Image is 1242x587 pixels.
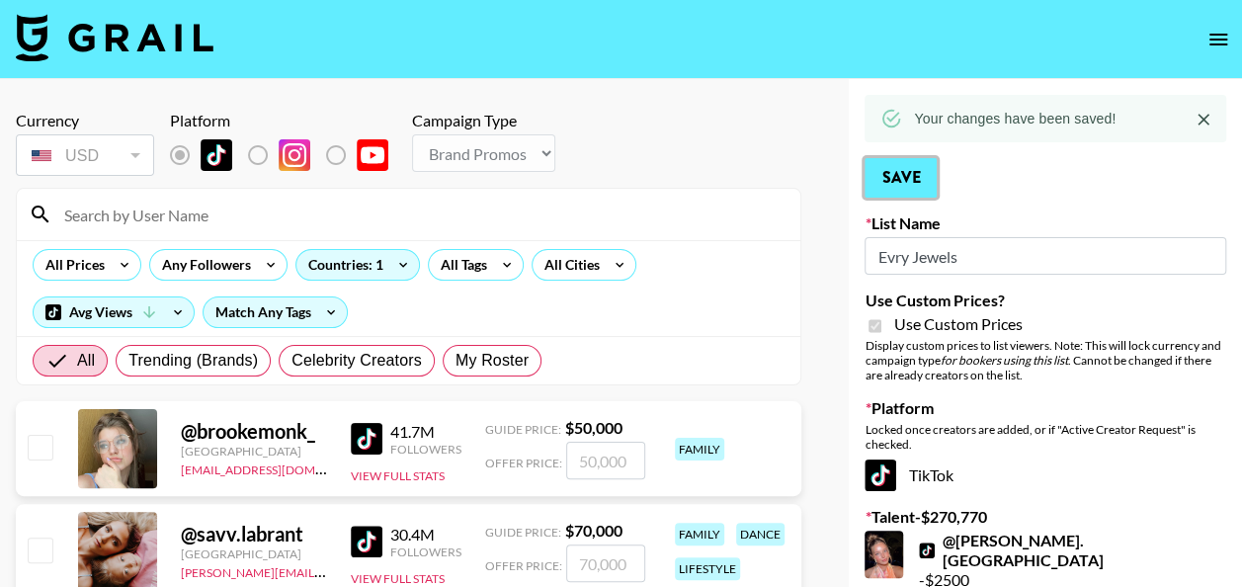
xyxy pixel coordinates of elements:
div: @ savv.labrant [181,522,327,546]
button: View Full Stats [351,468,445,483]
div: dance [736,523,785,545]
span: Celebrity Creators [291,349,422,373]
input: 70,000 [566,545,645,582]
div: List locked to TikTok. [170,134,404,176]
div: Avg Views [34,297,194,327]
div: 30.4M [390,525,461,545]
div: Campaign Type [412,111,555,130]
a: @[PERSON_NAME].[GEOGRAPHIC_DATA] [919,531,1222,570]
div: [GEOGRAPHIC_DATA] [181,444,327,459]
img: TikTok [201,139,232,171]
button: Close [1189,105,1218,134]
button: Save [865,158,937,198]
span: Trending (Brands) [128,349,258,373]
div: All Cities [533,250,604,280]
a: [PERSON_NAME][EMAIL_ADDRESS][DOMAIN_NAME] [181,561,473,580]
strong: $ 50,000 [565,418,622,437]
div: Platform [170,111,404,130]
img: YouTube [357,139,388,171]
div: Match Any Tags [204,297,347,327]
div: All Prices [34,250,109,280]
label: List Name [865,213,1226,233]
img: Grail Talent [16,14,213,61]
div: Followers [390,442,461,457]
button: open drawer [1199,20,1238,59]
a: [EMAIL_ADDRESS][DOMAIN_NAME] [181,459,379,477]
span: Guide Price: [485,525,561,540]
img: TikTok [351,423,382,455]
div: lifestyle [675,557,740,580]
div: Display custom prices to list viewers. Note: This will lock currency and campaign type . Cannot b... [865,338,1226,382]
div: Followers [390,545,461,559]
label: Use Custom Prices? [865,291,1226,310]
img: TikTok [919,543,935,558]
button: View Full Stats [351,571,445,586]
label: Platform [865,398,1226,418]
div: Currency [16,111,154,130]
div: Locked once creators are added, or if "Active Creator Request" is checked. [865,422,1226,452]
span: Offer Price: [485,558,562,573]
img: TikTok [865,460,896,491]
div: Countries: 1 [296,250,419,280]
span: My Roster [455,349,529,373]
div: All Tags [429,250,491,280]
div: family [675,523,724,545]
span: Offer Price: [485,456,562,470]
span: All [77,349,95,373]
em: for bookers using this list [940,353,1067,368]
div: family [675,438,724,461]
div: Currency is locked to USD [16,130,154,180]
input: Search by User Name [52,199,788,230]
div: USD [20,138,150,173]
label: Talent - $ 270,770 [865,507,1226,527]
div: @ brookemonk_ [181,419,327,444]
img: TikTok [351,526,382,557]
span: Guide Price: [485,422,561,437]
div: 41.7M [390,422,461,442]
div: [GEOGRAPHIC_DATA] [181,546,327,561]
span: Use Custom Prices [893,314,1022,334]
strong: $ 70,000 [565,521,622,540]
img: Instagram [279,139,310,171]
div: TikTok [865,460,1226,491]
div: Your changes have been saved! [914,101,1116,136]
div: Any Followers [150,250,255,280]
input: 50,000 [566,442,645,479]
